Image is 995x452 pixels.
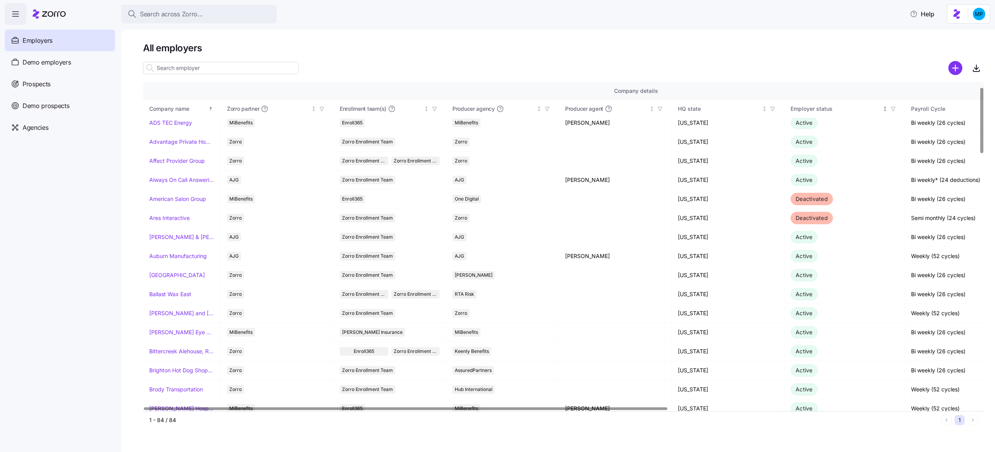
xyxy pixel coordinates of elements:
span: Active [796,386,813,393]
div: 1 - 84 / 84 [149,416,938,424]
td: [US_STATE] [672,361,784,380]
span: Zorro Enrollment Team [342,233,393,241]
span: Zorro [229,347,242,356]
span: Enroll365 [342,404,363,413]
span: RTA Risk [455,290,474,298]
a: Advantage Private Home Care [149,138,214,146]
span: Zorro Enrollment Team [342,366,393,375]
span: MiBenefits [229,404,253,413]
td: [US_STATE] [672,171,784,190]
th: Zorro partnerNot sorted [221,100,333,118]
div: Employer status [791,105,881,113]
a: Brighton Hot Dog Shoppe [149,366,214,374]
span: Active [796,367,813,373]
span: Zorro partner [227,105,259,113]
img: b954e4dfce0f5620b9225907d0f7229f [973,8,985,20]
th: Producer agentNot sorted [559,100,672,118]
div: Not sorted [311,106,316,112]
td: [US_STATE] [672,342,784,361]
a: Agencies [5,117,115,138]
span: Zorro [229,157,242,165]
span: Enroll365 [342,195,363,203]
td: [PERSON_NAME] [559,247,672,266]
td: [US_STATE] [672,304,784,323]
span: Demo employers [23,58,71,67]
span: Employers [23,36,52,45]
span: Zorro Enrollment Team [342,385,393,394]
span: Producer agent [565,105,603,113]
span: Zorro [229,271,242,279]
span: Prospects [23,79,51,89]
td: [US_STATE] [672,399,784,418]
span: AJG [229,233,239,241]
span: Zorro [229,385,242,394]
td: [US_STATE] [672,228,784,247]
span: One Digital [455,195,479,203]
input: Search employer [143,62,298,74]
span: Active [796,405,813,412]
td: [US_STATE] [672,133,784,152]
span: Zorro [229,290,242,298]
span: AJG [229,176,239,184]
button: Previous page [941,415,951,425]
div: Sorted ascending [208,106,213,112]
span: Zorro [229,309,242,318]
a: Bittercreek Alehouse, Red Feather Lounge, Diablo & Sons Saloon [149,347,214,355]
span: MiBenefits [455,119,478,127]
span: AssuredPartners [455,366,492,375]
span: Zorro Enrollment Team [342,176,393,184]
a: Affect Provider Group [149,157,205,165]
span: Enroll365 [354,347,374,356]
span: Zorro Enrollment Team [342,252,393,260]
span: Zorro [455,138,467,146]
span: Enroll365 [342,119,363,127]
div: Not sorted [649,106,655,112]
span: Active [796,310,813,316]
button: Next page [968,415,978,425]
a: Always On Call Answering Service [149,176,214,184]
td: [US_STATE] [672,247,784,266]
span: MiBenefits [455,328,478,337]
span: Keenly Benefits [455,347,489,356]
td: [PERSON_NAME] [559,171,672,190]
a: American Salon Group [149,195,206,203]
td: [PERSON_NAME] [559,113,672,133]
span: Zorro Enrollment Team [342,271,393,279]
a: [PERSON_NAME] Eye Associates [149,328,214,336]
a: Demo prospects [5,95,115,117]
a: [GEOGRAPHIC_DATA] [149,271,205,279]
a: Ares Interactive [149,214,190,222]
a: Brody Transportation [149,386,203,393]
a: [PERSON_NAME] and [PERSON_NAME]'s Furniture [149,309,214,317]
span: Zorro [229,214,242,222]
span: MiBenefits [229,119,253,127]
span: MiBenefits [229,328,253,337]
th: Enrollment team(s)Not sorted [333,100,446,118]
span: Search across Zorro... [140,9,203,19]
span: Active [796,138,813,145]
span: Zorro [455,214,467,222]
a: Ballast Wax East [149,290,191,298]
svg: add icon [948,61,962,75]
span: Help [910,9,934,19]
span: AJG [455,176,464,184]
span: Demo prospects [23,101,70,111]
span: Zorro [455,309,467,318]
span: Active [796,234,813,240]
td: [PERSON_NAME] [559,399,672,418]
a: Auburn Manufacturing [149,252,207,260]
span: Zorro [229,138,242,146]
td: [US_STATE] [672,209,784,228]
span: MiBenefits [229,195,253,203]
span: Zorro Enrollment Experts [394,157,438,165]
span: Active [796,253,813,259]
td: [US_STATE] [672,266,784,285]
div: Payroll Cycle [911,105,993,113]
div: Company name [149,105,207,113]
td: [US_STATE] [672,323,784,342]
span: Zorro [455,157,467,165]
span: AJG [455,252,464,260]
span: Active [796,176,813,183]
th: Company nameSorted ascending [143,100,221,118]
a: [PERSON_NAME] & [PERSON_NAME]'s [149,233,214,241]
